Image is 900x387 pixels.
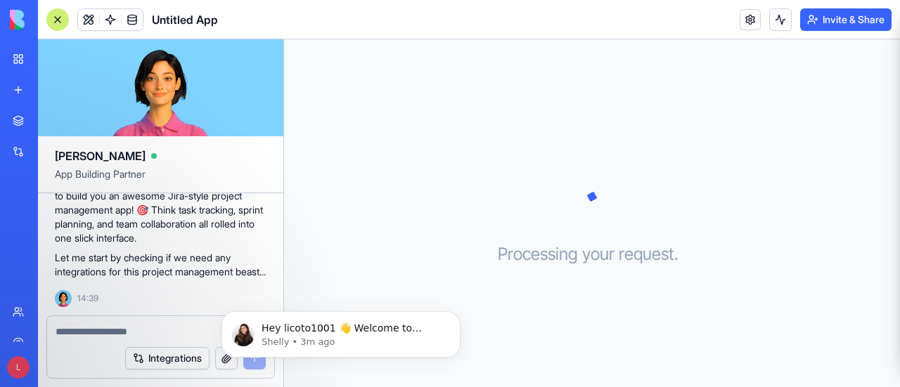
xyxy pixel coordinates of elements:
[674,243,679,265] span: .
[7,356,30,379] span: L
[125,347,210,369] button: Integrations
[55,147,146,164] span: [PERSON_NAME]
[55,290,72,307] img: Ella_00000_wcx2te.png
[10,10,97,29] img: logo
[152,11,218,28] span: Untitled App
[55,167,266,192] span: App Building Partner
[77,293,98,304] span: 14:39
[200,282,482,380] iframe: Intercom notifications message
[800,8,892,31] button: Invite & Share
[55,251,266,279] p: Let me start by checking if we need any integrations for this project management beast...
[55,175,266,245] p: Hey there! I'm [PERSON_NAME], and I'm about to build you an awesome Jira-style project management...
[498,243,687,265] h3: Processing your request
